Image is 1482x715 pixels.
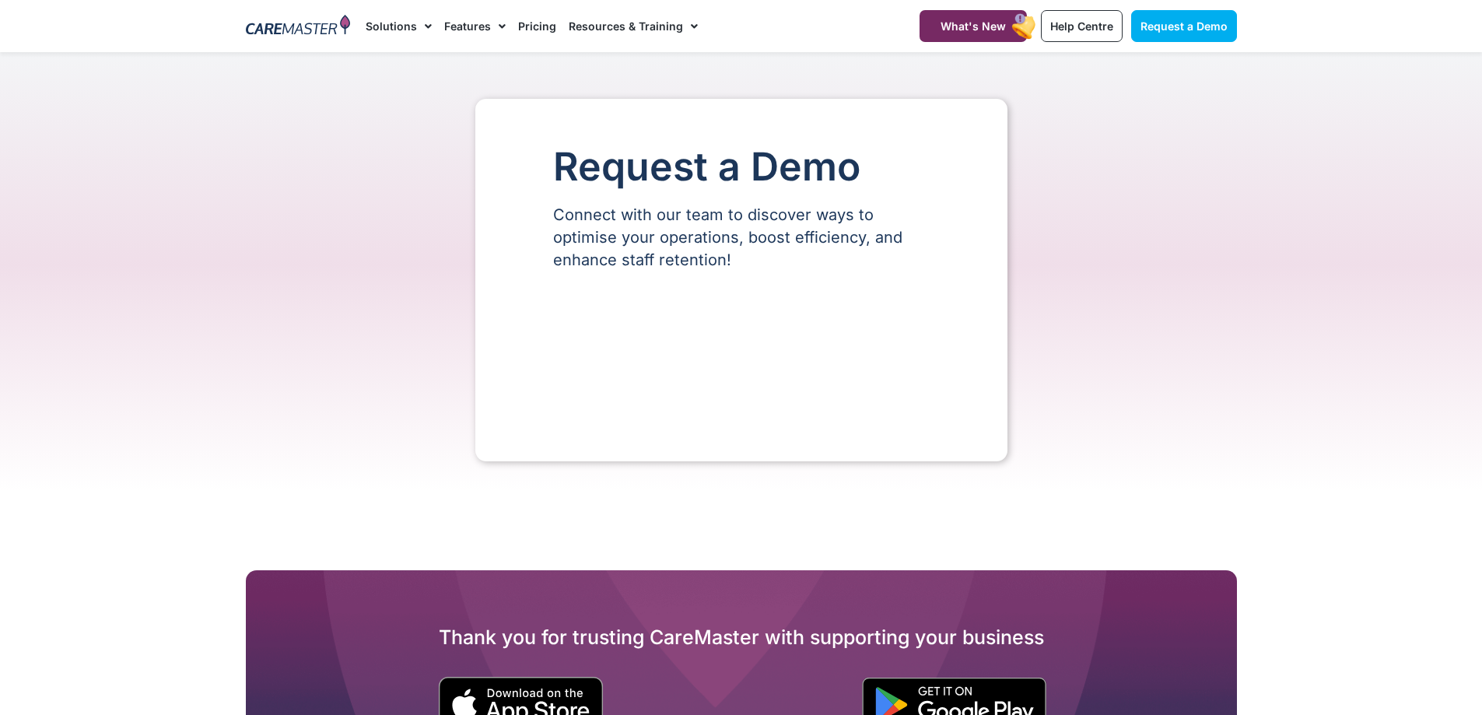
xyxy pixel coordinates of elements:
[553,204,930,272] p: Connect with our team to discover ways to optimise your operations, boost efficiency, and enhance...
[1041,10,1123,42] a: Help Centre
[553,298,930,415] iframe: Form 0
[246,15,351,38] img: CareMaster Logo
[1050,19,1113,33] span: Help Centre
[941,19,1006,33] span: What's New
[920,10,1027,42] a: What's New
[1140,19,1228,33] span: Request a Demo
[553,145,930,188] h1: Request a Demo
[246,625,1237,650] h2: Thank you for trusting CareMaster with supporting your business
[1131,10,1237,42] a: Request a Demo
